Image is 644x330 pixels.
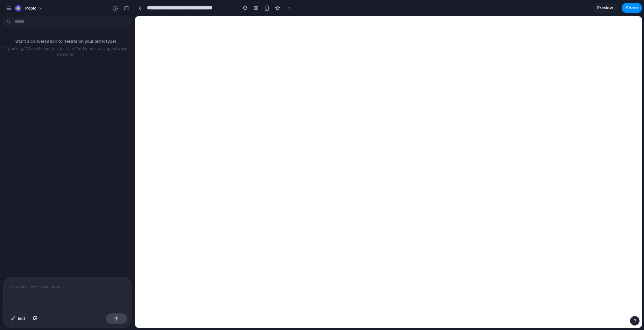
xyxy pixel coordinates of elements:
[597,5,613,11] span: Preview
[3,38,129,45] p: Start a conversation to iterate on your prototype!
[626,5,638,11] span: Share
[8,313,29,324] button: Edit
[622,3,642,13] button: Share
[24,5,37,11] span: Tropic
[12,3,46,13] button: Tropic
[18,315,25,322] span: Edit
[592,3,618,13] a: Preview
[3,46,129,57] p: Try asking: "Make the buttons blue" or "Add more spacing between elements"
